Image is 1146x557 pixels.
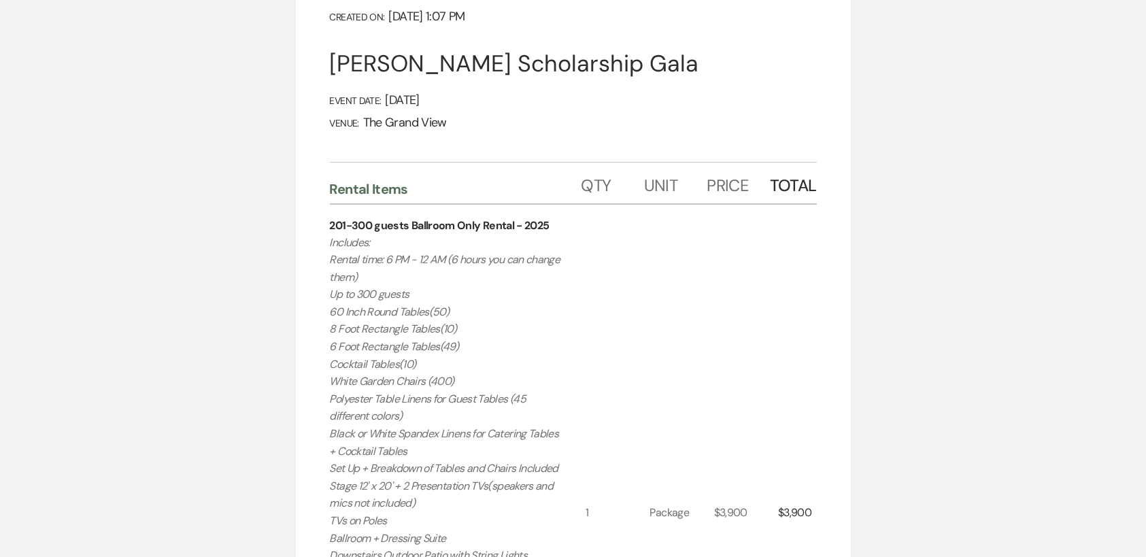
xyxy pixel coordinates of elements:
[330,92,817,108] div: [DATE]
[330,11,385,23] span: Created On:
[330,49,817,79] div: [PERSON_NAME] Scholarship Gala
[330,218,550,234] div: 201-300 guests Ballroom Only Rental - 2025
[707,163,769,203] div: Price
[644,163,707,203] div: Unit
[330,9,817,24] div: [DATE] 1:07 PM
[770,163,817,203] div: Total
[330,117,359,129] span: Venue:
[330,95,382,107] span: Event Date:
[330,115,817,131] div: The Grand View
[330,180,582,198] div: Rental Items
[581,163,643,203] div: Qty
